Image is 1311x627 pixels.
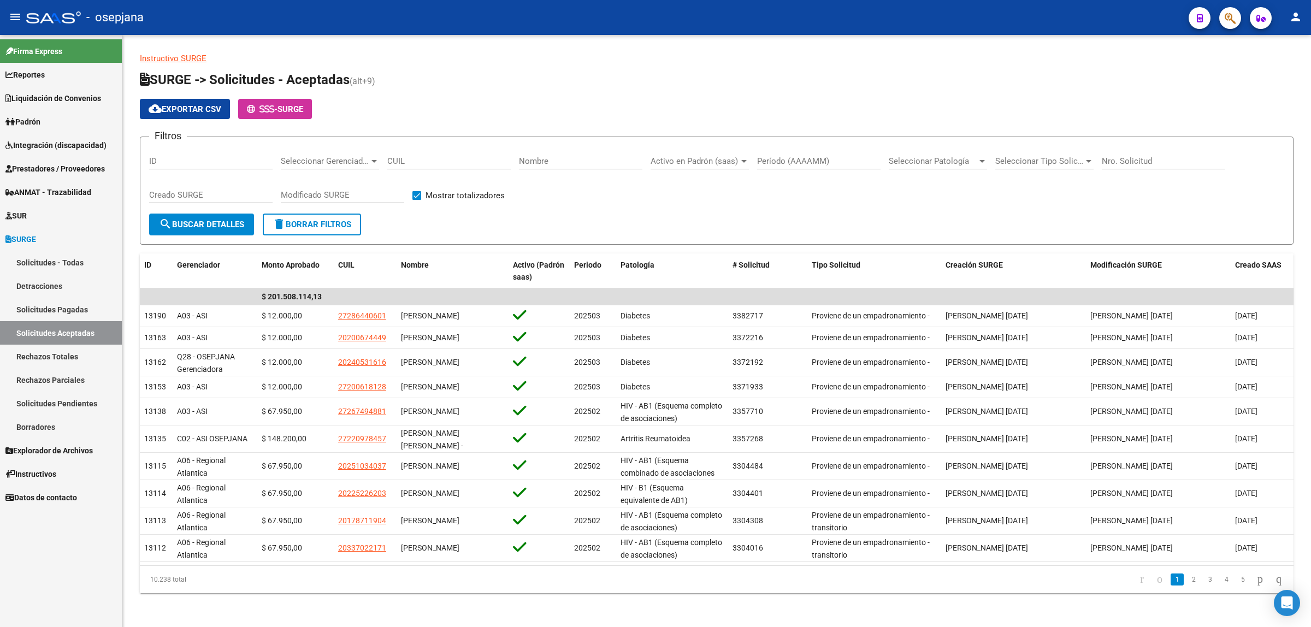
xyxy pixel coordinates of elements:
[338,333,386,342] span: 20200674449
[733,311,763,320] span: 3382717
[1271,573,1286,585] a: go to last page
[1090,516,1173,525] span: [PERSON_NAME] [DATE]
[9,10,22,23] mat-icon: menu
[426,189,505,202] span: Mostrar totalizadores
[5,69,45,81] span: Reportes
[262,261,320,269] span: Monto Aprobado
[1187,573,1200,585] a: 2
[140,99,230,119] button: Exportar CSV
[177,511,226,532] span: A06 - Regional Atlantica
[1090,382,1173,391] span: [PERSON_NAME] [DATE]
[5,210,27,222] span: SUR
[338,489,386,498] span: 20225226203
[574,358,600,366] span: 202503
[262,516,302,525] span: $ 67.950,00
[651,156,739,166] span: Activo en Padrón (saas)
[621,358,650,366] span: Diabetes
[570,253,616,289] datatable-header-cell: Periodo
[262,292,322,301] span: $ 201.508.114,13
[247,104,277,114] span: -
[946,261,1003,269] span: Creación SURGE
[5,116,40,128] span: Padrón
[238,99,312,119] button: -SURGE
[350,76,375,86] span: (alt+9)
[574,462,600,470] span: 202502
[1218,570,1235,589] li: page 4
[1235,382,1257,391] span: [DATE]
[338,516,386,525] span: 20178711904
[1090,462,1173,470] span: [PERSON_NAME] [DATE]
[5,163,105,175] span: Prestadores / Proveedores
[262,407,302,416] span: $ 67.950,00
[812,407,930,416] span: Proviene de un empadronamiento -
[1235,462,1257,470] span: [DATE]
[733,462,763,470] span: 3304484
[733,358,763,366] span: 3372192
[621,483,688,505] span: HIV - B1 (Esquema equivalente de AB1)
[621,538,722,559] span: HIV - AB1 (Esquema completo de asociaciones)
[144,382,166,391] span: 13153
[1235,434,1257,443] span: [DATE]
[621,311,650,320] span: Diabetes
[1231,253,1294,289] datatable-header-cell: Creado SAAS
[401,429,463,450] span: [PERSON_NAME] [PERSON_NAME] -
[338,261,355,269] span: CUIL
[812,489,930,498] span: Proviene de un empadronamiento -
[1090,407,1173,416] span: [PERSON_NAME] [DATE]
[574,333,600,342] span: 202503
[177,538,226,559] span: A06 - Regional Atlantica
[812,358,930,366] span: Proviene de un empadronamiento -
[1152,573,1167,585] a: go to previous page
[273,220,351,229] span: Borrar Filtros
[941,253,1086,289] datatable-header-cell: Creación SURGE
[159,220,244,229] span: Buscar Detalles
[144,311,166,320] span: 13190
[574,516,600,525] span: 202502
[812,434,930,443] span: Proviene de un empadronamiento -
[338,358,386,366] span: 20240531616
[177,382,208,391] span: A03 - ASI
[1235,311,1257,320] span: [DATE]
[574,543,600,552] span: 202502
[5,468,56,480] span: Instructivos
[621,382,650,391] span: Diabetes
[1090,311,1173,320] span: [PERSON_NAME] [DATE]
[574,261,601,269] span: Periodo
[1235,407,1257,416] span: [DATE]
[159,217,172,230] mat-icon: search
[1203,573,1216,585] a: 3
[144,407,166,416] span: 13138
[513,261,564,282] span: Activo (Padrón saas)
[5,233,36,245] span: SURGE
[1235,570,1251,589] li: page 5
[946,516,1028,525] span: [PERSON_NAME] [DATE]
[812,382,930,391] span: Proviene de un empadronamiento -
[401,311,459,320] span: [PERSON_NAME]
[946,407,1028,416] span: [PERSON_NAME] [DATE]
[5,186,91,198] span: ANMAT - Trazabilidad
[5,45,62,57] span: Firma Express
[812,311,930,320] span: Proviene de un empadronamiento -
[144,434,166,443] span: 13135
[144,462,166,470] span: 13115
[1220,573,1233,585] a: 4
[149,104,221,114] span: Exportar CSV
[1090,489,1173,498] span: [PERSON_NAME] [DATE]
[812,261,860,269] span: Tipo Solicitud
[807,253,941,289] datatable-header-cell: Tipo Solicitud
[621,261,654,269] span: Patología
[733,261,770,269] span: # Solicitud
[149,128,187,144] h3: Filtros
[262,489,302,498] span: $ 67.950,00
[144,261,151,269] span: ID
[277,104,303,114] span: SURGE
[574,382,600,391] span: 202503
[733,543,763,552] span: 3304016
[334,253,397,289] datatable-header-cell: CUIL
[5,445,93,457] span: Explorador de Archivos
[144,489,166,498] span: 13114
[177,333,208,342] span: A03 - ASI
[1235,489,1257,498] span: [DATE]
[621,401,722,423] span: HIV - AB1 (Esquema completo de asociaciones)
[733,382,763,391] span: 3371933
